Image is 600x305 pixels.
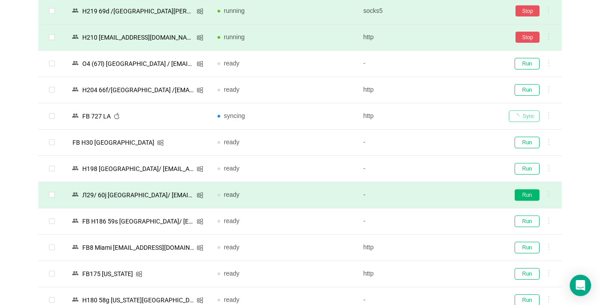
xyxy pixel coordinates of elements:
[356,103,502,130] td: http
[515,189,540,201] button: Run
[70,137,157,148] div: FB H30 [GEOGRAPHIC_DATA]
[224,165,239,172] span: ready
[224,244,239,251] span: ready
[224,217,239,224] span: ready
[197,297,203,304] i: icon: windows
[356,156,502,182] td: -
[197,8,203,15] i: icon: windows
[80,216,197,227] div: FB Н186 59s [GEOGRAPHIC_DATA]/ [EMAIL_ADDRESS][DOMAIN_NAME]
[80,32,197,43] div: Н210 [EMAIL_ADDRESS][DOMAIN_NAME]
[515,5,540,16] button: Stop
[197,87,203,94] i: icon: windows
[224,296,239,303] span: ready
[224,7,245,14] span: running
[157,139,164,146] i: icon: windows
[224,33,245,41] span: running
[113,113,120,119] i: icon: apple
[80,58,197,69] div: O4 (67l) [GEOGRAPHIC_DATA] / [EMAIL_ADDRESS][DOMAIN_NAME]
[224,191,239,198] span: ready
[197,61,203,67] i: icon: windows
[356,130,502,156] td: -
[515,216,540,227] button: Run
[356,51,502,77] td: -
[356,77,502,103] td: http
[356,235,502,261] td: http
[515,32,540,43] button: Stop
[515,137,540,148] button: Run
[80,189,197,201] div: Л29/ 60j [GEOGRAPHIC_DATA]/ [EMAIL_ADDRESS][DOMAIN_NAME]
[515,58,540,69] button: Run
[224,112,245,119] span: syncing
[80,242,197,253] div: FB8 Miami [EMAIL_ADDRESS][DOMAIN_NAME]
[224,60,239,67] span: ready
[197,218,203,225] i: icon: windows
[197,244,203,251] i: icon: windows
[224,86,239,93] span: ready
[515,163,540,175] button: Run
[356,24,502,51] td: http
[356,261,502,287] td: http
[80,268,136,280] div: FB175 [US_STATE]
[197,166,203,172] i: icon: windows
[356,208,502,235] td: -
[80,5,197,17] div: Н219 69d /[GEOGRAPHIC_DATA][PERSON_NAME]/ [EMAIL_ADDRESS][DOMAIN_NAME]
[515,84,540,96] button: Run
[136,271,142,277] i: icon: windows
[80,163,197,175] div: Н198 [GEOGRAPHIC_DATA]/ [EMAIL_ADDRESS][DOMAIN_NAME]
[197,34,203,41] i: icon: windows
[224,138,239,146] span: ready
[224,270,239,277] span: ready
[515,268,540,280] button: Run
[515,242,540,253] button: Run
[570,275,591,296] div: Open Intercom Messenger
[80,84,197,96] div: Н204 66f/[GEOGRAPHIC_DATA] /[EMAIL_ADDRESS][DOMAIN_NAME]
[80,110,113,122] div: FB 727 LA
[197,192,203,199] i: icon: windows
[356,182,502,208] td: -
